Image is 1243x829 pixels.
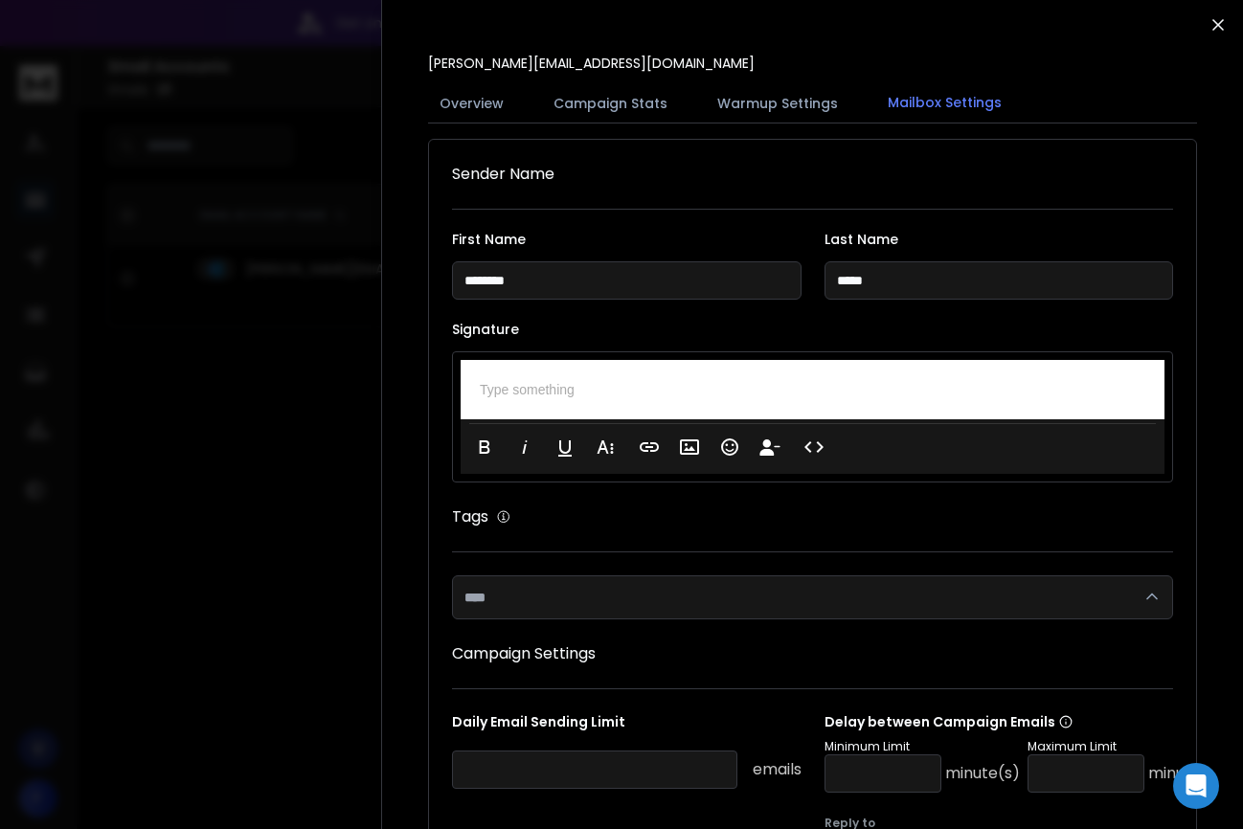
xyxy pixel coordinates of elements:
[587,428,623,466] button: More Text
[428,54,755,73] p: [PERSON_NAME][EMAIL_ADDRESS][DOMAIN_NAME]
[1028,739,1223,754] p: Maximum Limit
[671,428,708,466] button: Insert Image (⌘P)
[825,233,1174,246] label: Last Name
[825,739,1020,754] p: Minimum Limit
[452,505,488,528] h1: Tags
[452,712,802,739] p: Daily Email Sending Limit
[452,323,1173,336] label: Signature
[428,82,515,124] button: Overview
[945,762,1020,785] p: minute(s)
[507,428,543,466] button: Italic (⌘I)
[452,642,1173,665] h1: Campaign Settings
[753,758,802,781] p: emails
[466,428,503,466] button: Bold (⌘B)
[1148,762,1223,785] p: minute(s)
[712,428,748,466] button: Emoticons
[796,428,832,466] button: Code View
[825,712,1223,731] p: Delay between Campaign Emails
[752,428,788,466] button: Insert Unsubscribe Link
[1173,763,1219,809] div: Open Intercom Messenger
[876,81,1013,125] button: Mailbox Settings
[631,428,667,466] button: Insert Link (⌘K)
[452,163,1173,186] h1: Sender Name
[542,82,679,124] button: Campaign Stats
[452,233,802,246] label: First Name
[547,428,583,466] button: Underline (⌘U)
[706,82,849,124] button: Warmup Settings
